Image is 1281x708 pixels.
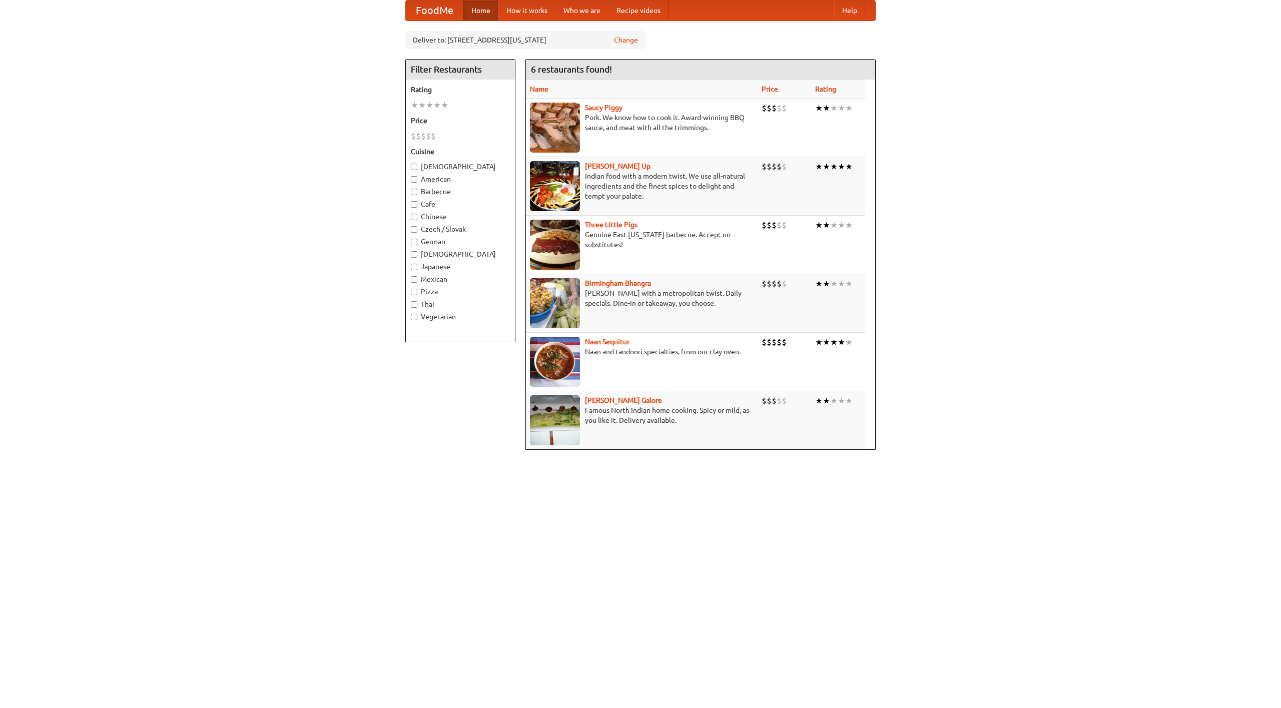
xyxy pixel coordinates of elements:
[762,395,767,406] li: $
[555,1,608,21] a: Who we are
[815,85,836,93] a: Rating
[762,220,767,231] li: $
[411,212,510,222] label: Chinese
[530,347,754,357] p: Naan and tandoori specialties, from our clay oven.
[463,1,498,21] a: Home
[782,337,787,348] li: $
[411,174,510,184] label: American
[411,299,510,309] label: Thai
[815,161,823,172] li: ★
[614,35,638,45] a: Change
[530,220,580,270] img: littlepigs.jpg
[815,103,823,114] li: ★
[823,220,830,231] li: ★
[531,65,612,74] ng-pluralize: 6 restaurants found!
[411,301,417,308] input: Thai
[815,278,823,289] li: ★
[772,337,777,348] li: $
[815,395,823,406] li: ★
[830,278,838,289] li: ★
[416,131,421,142] li: $
[762,103,767,114] li: $
[426,131,431,142] li: $
[411,189,417,195] input: Barbecue
[530,395,580,445] img: currygalore.jpg
[530,230,754,250] p: Genuine East [US_STATE] barbecue. Accept no substitutes!
[830,103,838,114] li: ★
[411,262,510,272] label: Japanese
[498,1,555,21] a: How it works
[845,395,853,406] li: ★
[815,337,823,348] li: ★
[411,176,417,183] input: American
[411,131,416,142] li: $
[585,104,622,112] a: Saucy Piggy
[767,161,772,172] li: $
[762,278,767,289] li: $
[411,187,510,197] label: Barbecue
[426,100,433,111] li: ★
[838,161,845,172] li: ★
[777,337,782,348] li: $
[782,278,787,289] li: $
[441,100,448,111] li: ★
[772,220,777,231] li: $
[830,161,838,172] li: ★
[411,239,417,245] input: German
[762,85,778,93] a: Price
[772,395,777,406] li: $
[530,337,580,387] img: naansequitur.jpg
[411,201,417,208] input: Cafe
[411,274,510,284] label: Mexican
[411,162,510,172] label: [DEMOGRAPHIC_DATA]
[777,395,782,406] li: $
[411,164,417,170] input: [DEMOGRAPHIC_DATA]
[845,278,853,289] li: ★
[411,147,510,157] h5: Cuisine
[585,396,662,404] a: [PERSON_NAME] Galore
[530,288,754,308] p: [PERSON_NAME] with a metropolitan twist. Daily specials. Dine-in or takeaway, you choose.
[838,220,845,231] li: ★
[823,337,830,348] li: ★
[762,337,767,348] li: $
[530,85,548,93] a: Name
[411,264,417,270] input: Japanese
[823,278,830,289] li: ★
[845,103,853,114] li: ★
[530,113,754,133] p: Pork. We know how to cook it. Award-winning BBQ sauce, and meat with all the trimmings.
[815,220,823,231] li: ★
[411,116,510,126] h5: Price
[823,103,830,114] li: ★
[777,278,782,289] li: $
[530,278,580,328] img: bhangra.jpg
[411,289,417,295] input: Pizza
[777,161,782,172] li: $
[530,405,754,425] p: Famous North Indian home cooking. Spicy or mild, as you like it. Delivery available.
[585,279,651,287] a: Birmingham Bhangra
[411,312,510,322] label: Vegetarian
[823,161,830,172] li: ★
[406,60,515,80] h4: Filter Restaurants
[838,278,845,289] li: ★
[585,338,629,346] b: Naan Sequitur
[762,161,767,172] li: $
[411,226,417,233] input: Czech / Slovak
[411,199,510,209] label: Cafe
[772,278,777,289] li: $
[767,337,772,348] li: $
[830,395,838,406] li: ★
[433,100,441,111] li: ★
[767,103,772,114] li: $
[838,337,845,348] li: ★
[585,162,651,170] b: [PERSON_NAME] Up
[418,100,426,111] li: ★
[767,220,772,231] li: $
[845,161,853,172] li: ★
[530,161,580,211] img: curryup.jpg
[530,171,754,201] p: Indian food with a modern twist. We use all-natural ingredients and the finest spices to delight ...
[845,337,853,348] li: ★
[411,214,417,220] input: Chinese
